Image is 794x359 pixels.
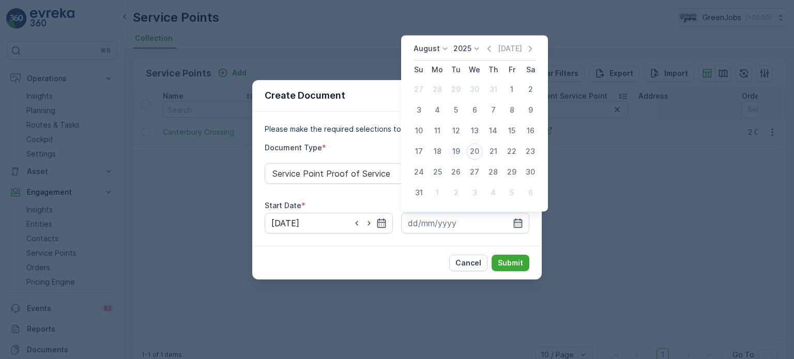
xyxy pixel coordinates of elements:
p: August [414,43,440,54]
label: Document Type [265,143,322,152]
div: 5 [448,102,464,118]
div: 30 [466,81,483,98]
div: 6 [466,102,483,118]
div: 20 [466,143,483,160]
div: 25 [429,164,446,180]
p: Submit [498,258,523,268]
div: 14 [485,122,501,139]
div: 21 [485,143,501,160]
div: 30 [522,164,539,180]
div: 2 [448,184,464,201]
div: 31 [410,184,427,201]
div: 3 [466,184,483,201]
th: Sunday [409,60,428,79]
div: 6 [522,184,539,201]
input: dd/mm/yyyy [401,213,529,233]
div: 23 [522,143,539,160]
div: 29 [503,164,520,180]
div: 1 [429,184,446,201]
div: 10 [410,122,427,139]
div: 24 [410,164,427,180]
p: [DATE] [498,43,522,54]
div: 18 [429,143,446,160]
button: Cancel [449,255,487,271]
div: 22 [503,143,520,160]
th: Friday [502,60,521,79]
div: 3 [410,102,427,118]
div: 16 [522,122,539,139]
div: 28 [485,164,501,180]
label: Start Date [265,201,301,210]
th: Wednesday [465,60,484,79]
th: Monday [428,60,447,79]
div: 12 [448,122,464,139]
div: 29 [448,81,464,98]
div: 11 [429,122,446,139]
div: 7 [485,102,501,118]
th: Tuesday [447,60,465,79]
div: 8 [503,102,520,118]
th: Thursday [484,60,502,79]
th: Saturday [521,60,540,79]
div: 17 [410,143,427,160]
div: 27 [466,164,483,180]
div: 4 [429,102,446,118]
div: 31 [485,81,501,98]
div: 26 [448,164,464,180]
div: 2 [522,81,539,98]
p: Create Document [265,88,345,103]
div: 15 [503,122,520,139]
div: 9 [522,102,539,118]
p: Please make the required selections to create your document. [265,124,529,134]
div: 1 [503,81,520,98]
input: dd/mm/yyyy [265,213,393,233]
div: 5 [503,184,520,201]
div: 19 [448,143,464,160]
button: Submit [492,255,529,271]
div: 13 [466,122,483,139]
div: 27 [410,81,427,98]
div: 28 [429,81,446,98]
p: Cancel [455,258,481,268]
p: 2025 [453,43,471,54]
div: 4 [485,184,501,201]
